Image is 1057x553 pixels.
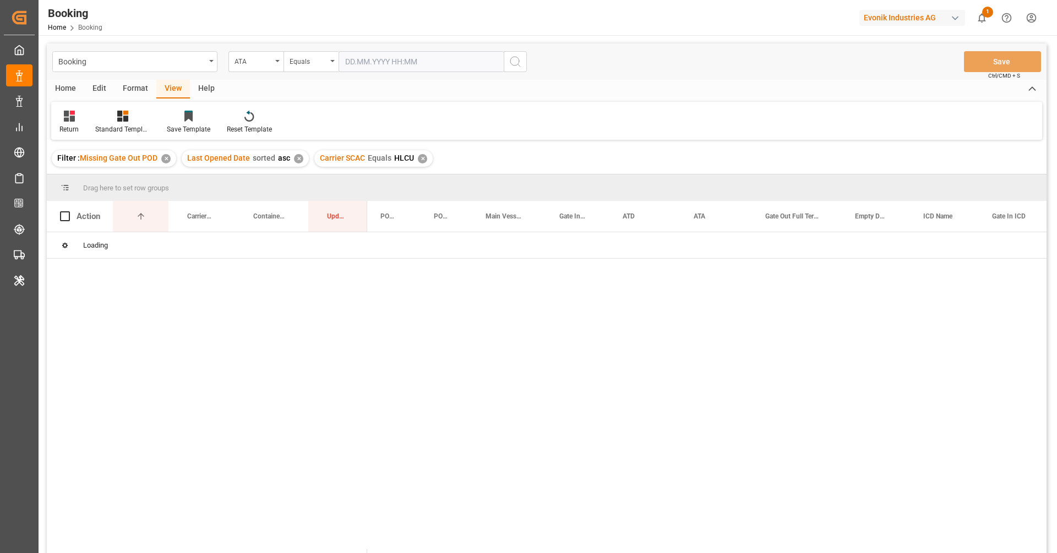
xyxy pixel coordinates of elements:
[187,154,250,162] span: Last Opened Date
[982,7,993,18] span: 1
[504,51,527,72] button: search button
[339,51,504,72] input: DD.MM.YYYY HH:MM
[486,212,523,220] span: Main Vessel and Vessel Imo
[294,154,303,163] div: ✕
[327,212,344,220] span: Update Last Opened By
[320,154,365,162] span: Carrier SCAC
[235,54,272,67] div: ATA
[290,54,327,67] div: Equals
[694,212,705,220] span: ATA
[228,51,284,72] button: open menu
[95,124,150,134] div: Standard Templates
[284,51,339,72] button: open menu
[623,212,635,220] span: ATD
[83,241,108,249] span: Loading
[559,212,586,220] span: Gate In POL
[227,124,272,134] div: Reset Template
[253,154,275,162] span: sorted
[394,154,414,162] span: HLCU
[994,6,1019,30] button: Help Center
[52,51,217,72] button: open menu
[964,51,1041,72] button: Save
[156,80,190,98] div: View
[77,211,100,221] div: Action
[48,5,102,21] div: Booking
[855,212,887,220] span: Empty Delivered Depot
[418,154,427,163] div: ✕
[859,10,965,26] div: Evonik Industries AG
[187,212,211,220] span: Carrier Booking No.
[923,212,952,220] span: ICD Name
[161,154,171,163] div: ✕
[988,72,1020,80] span: Ctrl/CMD + S
[380,212,397,220] span: POL Locode
[59,124,79,134] div: Return
[83,184,169,192] span: Drag here to set row groups
[434,212,449,220] span: POD Locode
[167,124,210,134] div: Save Template
[969,6,994,30] button: show 1 new notifications
[47,80,84,98] div: Home
[190,80,223,98] div: Help
[253,212,285,220] span: Container No.
[48,24,66,31] a: Home
[84,80,115,98] div: Edit
[57,154,80,162] span: Filter :
[58,54,205,68] div: Booking
[859,7,969,28] button: Evonik Industries AG
[80,154,157,162] span: Missing Gate Out POD
[992,212,1026,220] span: Gate In ICD
[368,154,391,162] span: Equals
[278,154,290,162] span: asc
[765,212,819,220] span: Gate Out Full Terminal
[115,80,156,98] div: Format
